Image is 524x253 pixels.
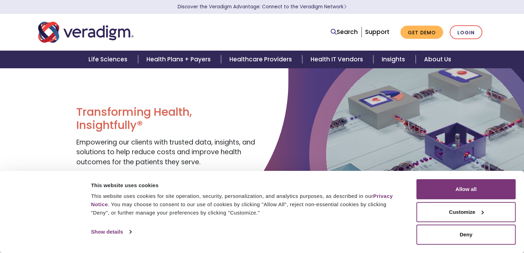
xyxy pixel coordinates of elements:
[38,21,134,44] img: Veradigm logo
[91,192,401,217] div: This website uses cookies for site operation, security, personalization, and analytics purposes, ...
[91,181,401,190] div: This website uses cookies
[76,138,255,167] span: Empowering our clients with trusted data, insights, and solutions to help reduce costs and improv...
[365,28,389,36] a: Support
[400,26,443,39] a: Get Demo
[76,105,257,132] h1: Transforming Health, Insightfully®
[80,51,138,68] a: Life Sciences
[416,51,459,68] a: About Us
[373,51,415,68] a: Insights
[302,51,373,68] a: Health IT Vendors
[178,3,347,10] a: Discover the Veradigm Advantage: Connect to the Veradigm NetworkLearn More
[221,51,302,68] a: Healthcare Providers
[416,225,516,245] button: Deny
[138,51,221,68] a: Health Plans + Payers
[416,202,516,222] button: Customize
[331,27,358,37] a: Search
[450,25,482,40] a: Login
[91,227,131,237] a: Show details
[344,3,347,10] span: Learn More
[416,179,516,199] button: Allow all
